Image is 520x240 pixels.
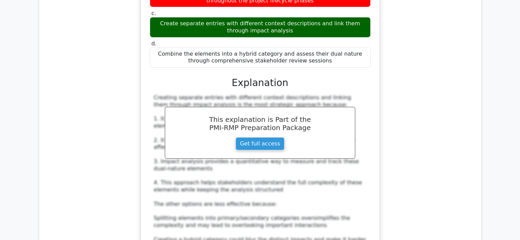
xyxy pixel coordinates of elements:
span: d. [151,40,157,47]
div: Create separate entries with different context descriptions and link them through impact analysis [150,17,371,38]
a: Get full access [236,137,284,150]
div: Combine the elements into a hybrid category and assess their dual nature through comprehensive st... [150,47,371,68]
span: c. [151,10,156,16]
h3: Explanation [154,77,366,89]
